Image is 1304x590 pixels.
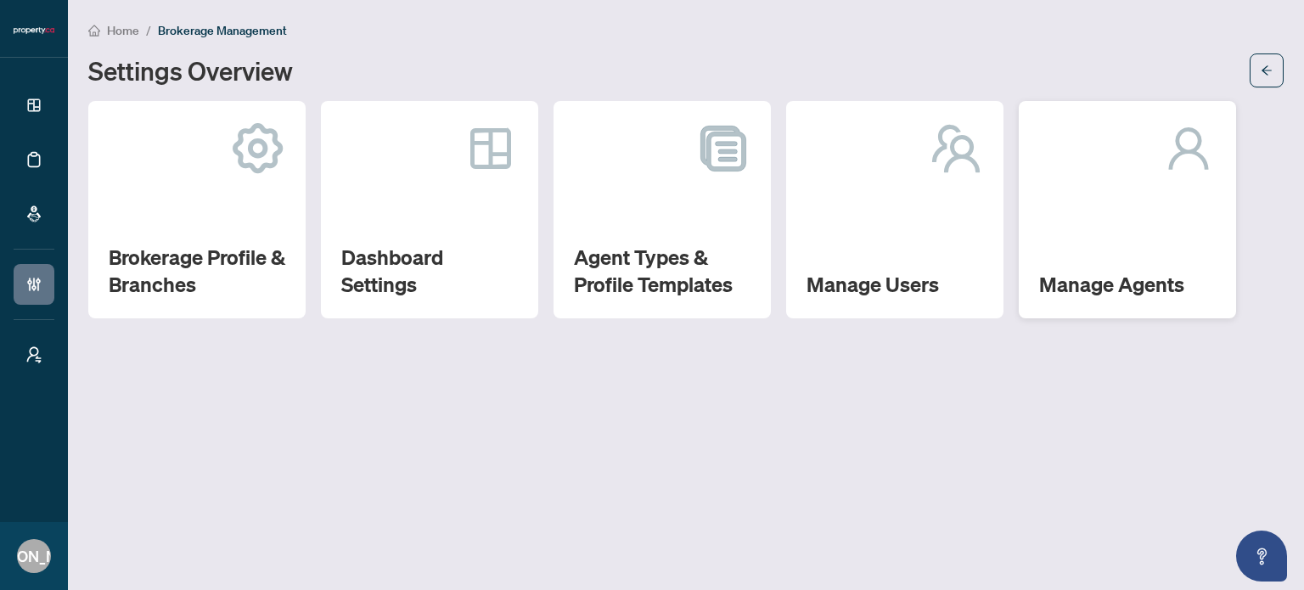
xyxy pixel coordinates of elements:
h1: Settings Overview [88,57,293,84]
h2: Brokerage Profile & Branches [109,244,285,298]
span: user-switch [25,346,42,363]
img: logo [14,25,54,36]
span: Home [107,23,139,38]
button: Open asap [1236,531,1287,582]
h2: Dashboard Settings [341,244,518,298]
li: / [146,20,151,40]
span: Brokerage Management [158,23,287,38]
h2: Manage Agents [1039,271,1216,298]
span: arrow-left [1261,65,1273,76]
h2: Manage Users [807,271,983,298]
span: home [88,25,100,37]
h2: Agent Types & Profile Templates [574,244,750,298]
